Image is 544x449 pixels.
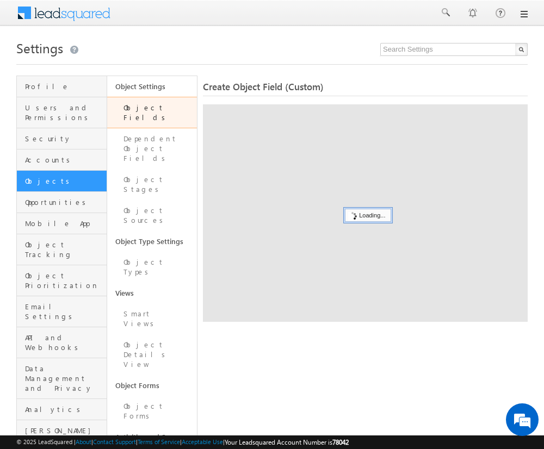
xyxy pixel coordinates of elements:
a: Users and Permissions [17,97,107,128]
a: Object Types [107,252,197,283]
a: API and Webhooks [17,327,107,358]
span: [PERSON_NAME] [25,426,104,435]
a: Activities and Scores [107,427,197,447]
span: Opportunities [25,197,104,207]
a: Object Fields [107,97,197,128]
a: [PERSON_NAME] [17,420,107,441]
span: Create Object Field (Custom) [203,80,324,93]
span: 78042 [332,438,349,446]
a: Security [17,128,107,149]
span: Email Settings [25,302,104,321]
span: Users and Permissions [25,103,104,122]
span: © 2025 LeadSquared | | | | | [16,437,349,447]
a: Object Settings [107,76,197,97]
span: Your Leadsquared Account Number is [225,438,349,446]
a: Object Tracking [17,234,107,265]
a: Object Details View [107,334,197,375]
a: Accounts [17,149,107,171]
a: Objects [17,171,107,192]
a: Profile [17,76,107,97]
a: Opportunities [17,192,107,213]
span: Security [25,134,104,144]
a: Email Settings [17,296,107,327]
a: Object Prioritization [17,265,107,296]
a: Views [107,283,197,303]
a: Mobile App [17,213,107,234]
a: Object Forms [107,375,197,396]
span: Mobile App [25,219,104,228]
a: Contact Support [93,438,136,445]
a: About [76,438,91,445]
span: Settings [16,39,63,57]
a: Object Forms [107,396,197,427]
a: Data Management and Privacy [17,358,107,399]
a: Object Stages [107,169,197,200]
input: Search Settings [380,43,528,56]
span: Accounts [25,155,104,165]
span: Profile [25,82,104,91]
a: Analytics [17,399,107,420]
span: Objects [25,176,104,186]
a: Object Sources [107,200,197,231]
div: Loading... [345,209,391,222]
a: Object Type Settings [107,231,197,252]
a: Dependent Object Fields [107,128,197,169]
a: Smart Views [107,303,197,334]
a: Terms of Service [138,438,180,445]
span: Analytics [25,404,104,414]
span: Object Prioritization [25,271,104,290]
span: Object Tracking [25,240,104,259]
a: Acceptable Use [182,438,223,445]
span: API and Webhooks [25,333,104,352]
span: Data Management and Privacy [25,364,104,393]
